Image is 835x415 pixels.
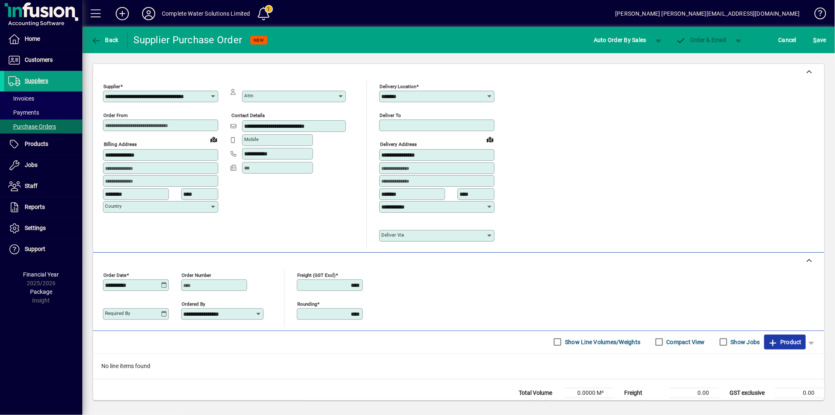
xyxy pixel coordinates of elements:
[244,93,253,98] mat-label: Attn
[381,232,404,238] mat-label: Deliver via
[244,136,259,142] mat-label: Mobile
[93,354,824,379] div: No line items found
[182,272,211,278] mat-label: Order number
[109,6,135,21] button: Add
[768,335,802,349] span: Product
[669,398,719,408] td: 0.00
[25,225,46,231] span: Settings
[564,398,613,408] td: 0.0000 Kg
[725,388,775,398] td: GST exclusive
[4,29,82,49] a: Home
[23,271,59,278] span: Financial Year
[25,56,53,63] span: Customers
[297,301,317,307] mat-label: Rounding
[515,388,564,398] td: Total Volume
[8,123,56,130] span: Purchase Orders
[615,7,800,20] div: [PERSON_NAME] [PERSON_NAME][EMAIL_ADDRESS][DOMAIN_NAME]
[25,246,45,252] span: Support
[515,398,564,408] td: Total Weight
[4,134,82,155] a: Products
[297,272,336,278] mat-label: Freight (GST excl)
[162,7,250,20] div: Complete Water Solutions Limited
[8,95,34,102] span: Invoices
[135,6,162,21] button: Profile
[814,37,817,43] span: S
[4,239,82,260] a: Support
[4,91,82,106] a: Invoices
[182,301,205,307] mat-label: Ordered by
[91,37,119,43] span: Back
[563,338,640,346] label: Show Line Volumes/Weights
[808,2,825,28] a: Knowledge Base
[25,35,40,42] span: Home
[729,338,760,346] label: Show Jobs
[725,398,775,408] td: GST
[665,338,705,346] label: Compact View
[105,203,121,209] mat-label: Country
[380,84,416,89] mat-label: Delivery Location
[669,388,719,398] td: 0.00
[764,335,806,349] button: Product
[380,113,401,118] mat-label: Deliver To
[134,33,243,47] div: Supplier Purchase Order
[103,272,126,278] mat-label: Order date
[89,33,121,47] button: Back
[254,38,264,43] span: NEW
[594,33,646,47] span: Auto Order By Sales
[777,33,799,47] button: Cancel
[483,133,497,146] a: View on map
[30,288,52,295] span: Package
[814,33,826,47] span: ave
[103,113,128,118] mat-label: Order from
[590,33,651,47] button: Auto Order By Sales
[4,50,82,70] a: Customers
[25,183,37,189] span: Staff
[775,398,824,408] td: 0.00
[8,109,39,116] span: Payments
[25,141,48,147] span: Products
[25,77,48,84] span: Suppliers
[4,197,82,218] a: Reports
[4,120,82,134] a: Purchase Orders
[4,218,82,239] a: Settings
[620,398,669,408] td: Rounding
[812,33,828,47] button: Save
[4,106,82,120] a: Payments
[25,204,45,210] span: Reports
[775,388,824,398] td: 0.00
[779,33,797,47] span: Cancel
[103,84,120,89] mat-label: Supplier
[207,133,220,146] a: View on map
[25,162,37,168] span: Jobs
[564,388,613,398] td: 0.0000 M³
[4,176,82,197] a: Staff
[676,37,726,43] span: Order & Email
[82,33,128,47] app-page-header-button: Back
[620,388,669,398] td: Freight
[105,310,130,316] mat-label: Required by
[672,33,730,47] button: Order & Email
[4,155,82,176] a: Jobs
